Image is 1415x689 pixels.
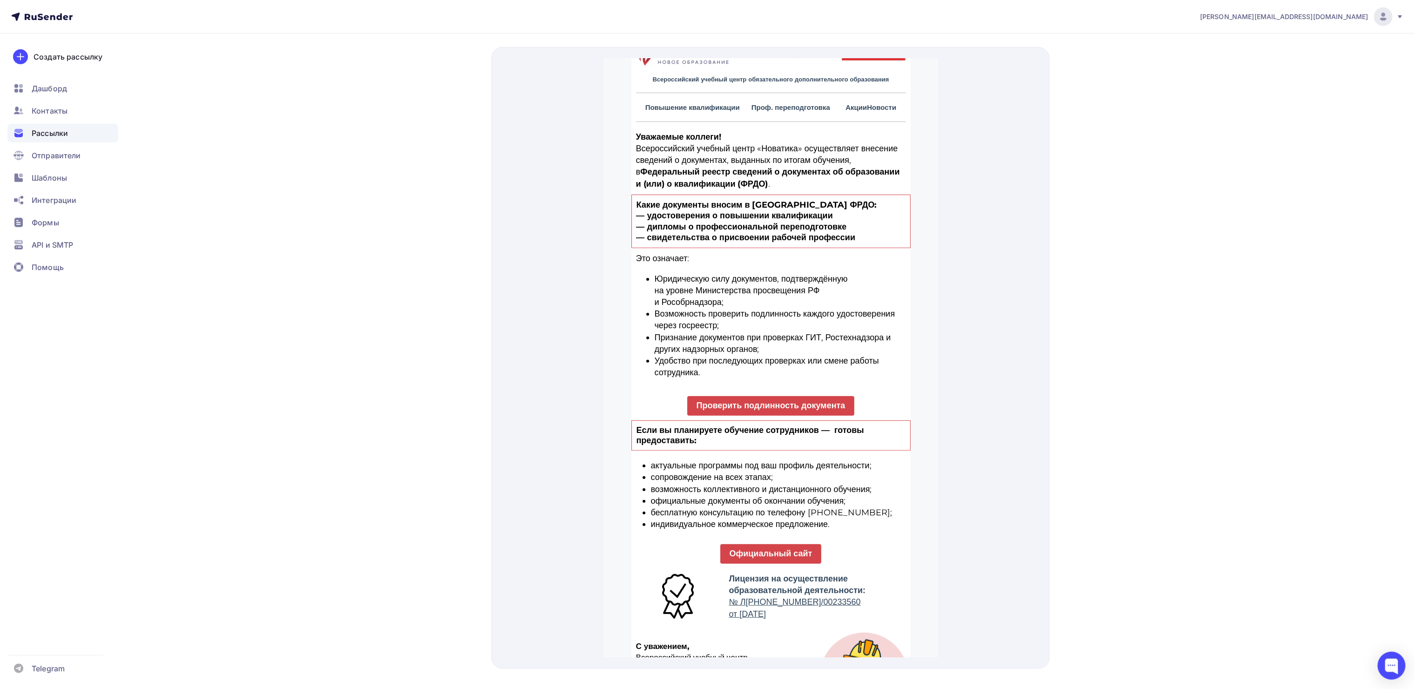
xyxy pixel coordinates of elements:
[32,195,76,206] span: Интеграции
[33,84,302,131] p: Всероссийский учебный центр «Новатика» осуществляет внесение сведений о документах, выданных по и...
[117,486,218,505] a: Официальный сайт
[32,262,64,273] span: Помощь
[33,141,302,152] p: Какие документы вносим в [GEOGRAPHIC_DATA] ФРДО:
[51,273,302,297] p: Признание документов при проверках ГИТ, Ростехнадзора и других надзорных органов;
[47,437,306,448] p: официальные документы об окончании обучения;
[32,150,81,161] span: Отправители
[33,152,302,162] p: — удостоверения о повышении квалификации
[47,425,306,437] p: возможность коллективного и дистанционного обучения;
[7,101,118,120] a: Контакты
[33,367,302,387] p: Если вы планируете обучение сотрудников — готовы предоставить:
[216,574,305,662] img: Иллюстрация
[33,583,86,592] strong: С уважением,
[47,460,306,472] li: индивидуальное коммерческое предложение.
[32,172,67,183] span: Шаблоны
[33,194,302,206] p: Это означает:
[32,217,59,228] span: Формы
[42,45,136,53] a: Повышение квалификации
[93,342,242,352] span: Проверить подлинность документа
[34,51,102,62] div: Создать рассылку
[51,215,302,250] p: Юридическую силу документов, подтверждённую на уровне Министерства просвещения РФ и Рособрнадзора;
[32,663,65,674] span: Telegram
[263,45,293,53] a: Новости
[47,448,306,460] p: бесплатную консультацию по телефону [PHONE_NUMBER];
[242,45,263,53] a: Акции
[47,413,306,425] p: сопровождение на всех этапах;
[126,490,209,500] span: Официальный сайт
[47,401,306,413] li: актуальные программы под ваш профиль деятельности;
[7,79,118,98] a: Дашборд
[33,163,302,185] p: — дипломы о профессиональной переподготовке — свидетельства о присвоении рабочей профессии
[126,515,262,560] a: Лицензия на осуществление образовательной деятельности: № Л[PHONE_NUMBER]/00233560от [DATE]
[84,338,251,357] a: Проверить подлинность документа
[7,213,118,232] a: Формы
[32,239,73,250] span: API и SMTP
[33,582,209,627] p: Всероссийский учебный центр обязательного дополнительного образования «Новатика»
[7,169,118,187] a: Шаблоны
[7,124,118,142] a: Рассылки
[33,108,296,130] strong: Федеральный реестр сведений о документах об образовании и (или) о квалификации (ФРДО)
[33,73,118,83] strong: Уважаемые коллеги!
[32,128,68,139] span: Рассылки
[7,146,118,165] a: Отправители
[51,250,302,273] p: Возможность проверить подлинность каждого удостоверения через госреестр;
[126,515,262,536] strong: Лицензия на осуществление образовательной деятельности:
[32,83,67,94] span: Дашборд
[126,551,163,560] span: от [DATE]
[1200,7,1404,26] a: [PERSON_NAME][EMAIL_ADDRESS][DOMAIN_NAME]
[148,45,227,53] a: Проф. переподготовка
[51,297,302,320] p: Удобство при последующих проверках или смене работы сотрудника.
[32,105,67,116] span: Контакты
[126,539,257,548] span: № Л[PHONE_NUMBER]/00233560
[49,17,285,24] a: Всероссийский учебный центр обязательного дополнительного образования
[1200,12,1368,21] span: [PERSON_NAME][EMAIL_ADDRESS][DOMAIN_NAME]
